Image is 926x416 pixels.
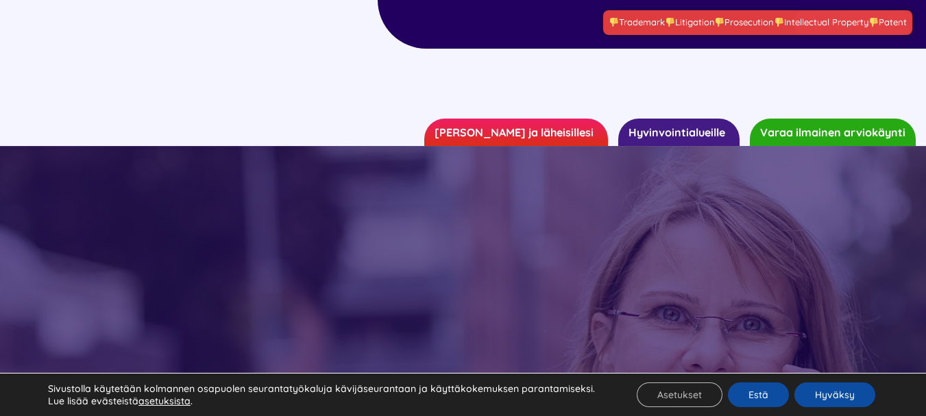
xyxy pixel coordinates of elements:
[618,119,740,146] a: Hyvinvointialueille
[424,119,608,146] a: [PERSON_NAME] ja läheisillesi
[609,18,618,27] img: 👎
[138,395,191,407] button: asetuksista
[869,18,878,27] img: 👎
[728,382,789,407] button: Estä
[715,18,724,27] img: 👎
[666,18,674,27] img: 👎
[775,18,783,27] img: 👎
[603,10,912,35] hility-error: Trademark Litigation Prosecution Intellectual Property Patent
[48,382,606,407] p: Sivustolla käytetään kolmannen osapuolen seurantatyökaluja kävijäseurantaan ja käyttäkokemuksen p...
[637,382,722,407] button: Asetukset
[750,119,916,146] a: Varaa ilmainen arviokäynti
[794,382,875,407] button: Hyväksy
